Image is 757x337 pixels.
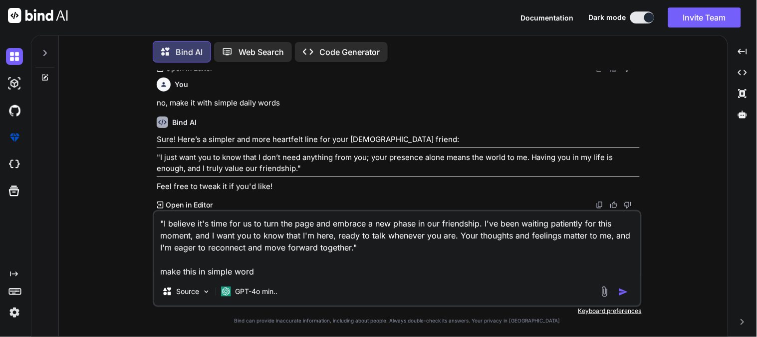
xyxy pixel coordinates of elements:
p: Keyboard preferences [153,307,642,315]
p: Source [176,286,199,296]
h6: Bind AI [172,117,197,127]
textarea: "I believe it's time for us to turn the page and embrace a new phase in our friendship. I've been... [154,211,640,277]
p: "I just want you to know that I don’t need anything from you; your presence alone means the world... [157,152,640,174]
p: Code Generator [319,46,380,58]
img: settings [6,304,23,321]
img: attachment [599,286,610,297]
img: cloudideIcon [6,156,23,173]
p: Bind can provide inaccurate information, including about people. Always double-check its answers.... [153,317,642,324]
p: Open in Editor [166,200,213,210]
p: GPT-4o min.. [235,286,277,296]
img: githubDark [6,102,23,119]
p: Feel free to tweak it if you'd like! [157,181,640,192]
img: like [610,201,618,209]
span: Dark mode [589,12,626,22]
img: dislike [624,201,632,209]
p: Bind AI [176,46,203,58]
img: Pick Models [202,287,211,296]
img: premium [6,129,23,146]
img: GPT-4o mini [221,286,231,296]
img: darkAi-studio [6,75,23,92]
p: Sure! Here’s a simpler and more heartfelt line for your [DEMOGRAPHIC_DATA] friend: [157,134,640,145]
button: Documentation [521,12,574,23]
p: no, make it with simple daily words [157,97,640,109]
img: icon [618,287,628,297]
h6: You [175,79,188,89]
button: Invite Team [668,7,741,27]
span: Documentation [521,13,574,22]
p: Web Search [239,46,284,58]
img: Bind AI [8,8,68,23]
img: darkChat [6,48,23,65]
img: copy [596,201,604,209]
